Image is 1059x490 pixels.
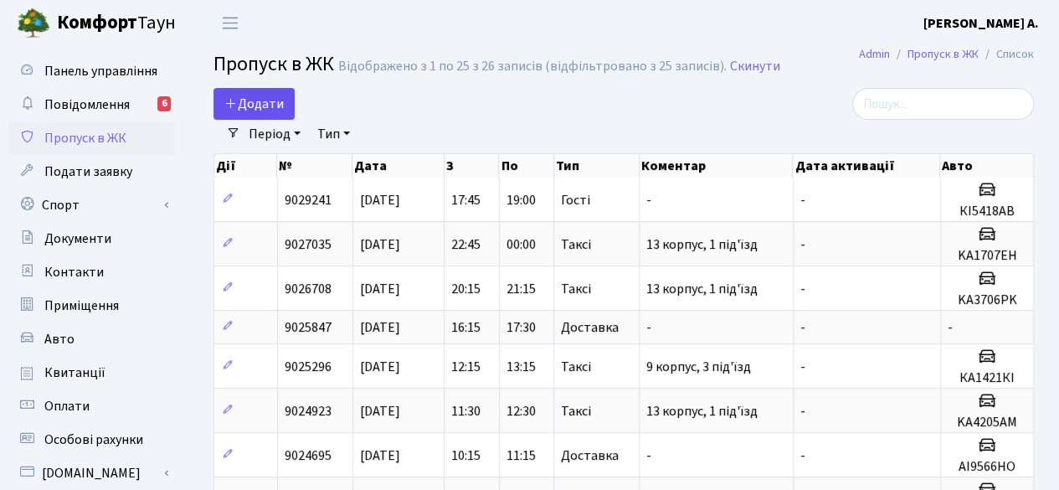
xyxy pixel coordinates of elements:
[948,318,953,337] span: -
[451,191,481,209] span: 17:45
[852,88,1034,120] input: Пошук...
[506,318,536,337] span: 17:30
[44,263,104,281] span: Контакти
[360,402,400,420] span: [DATE]
[285,358,332,376] span: 9025296
[360,280,400,298] span: [DATE]
[8,155,176,188] a: Подати заявку
[44,162,132,181] span: Подати заявку
[646,191,651,209] span: -
[214,154,277,178] th: Дії
[8,188,176,222] a: Спорт
[800,358,805,376] span: -
[285,235,332,254] span: 9027035
[561,238,591,251] span: Таксі
[499,154,553,178] th: По
[923,14,1039,33] b: [PERSON_NAME] А.
[948,459,1026,475] h5: АІ9566НО
[948,415,1026,431] h5: KA4205AM
[646,318,651,337] span: -
[646,235,758,254] span: 13 корпус, 1 під'їзд
[506,235,536,254] span: 00:00
[57,9,176,38] span: Таун
[44,230,111,248] span: Документи
[859,45,890,63] a: Admin
[800,446,805,465] span: -
[285,318,332,337] span: 9025847
[360,191,400,209] span: [DATE]
[646,358,751,376] span: 9 корпус, 3 під'їзд
[800,191,805,209] span: -
[352,154,445,178] th: Дата
[646,446,651,465] span: -
[561,193,590,207] span: Гості
[506,446,536,465] span: 11:15
[213,88,295,120] a: Додати
[8,222,176,255] a: Документи
[285,191,332,209] span: 9029241
[8,255,176,289] a: Контакти
[834,37,1059,72] nav: breadcrumb
[44,62,157,80] span: Панель управління
[242,120,307,148] a: Період
[451,280,481,298] span: 20:15
[338,59,727,75] div: Відображено з 1 по 25 з 26 записів (відфільтровано з 25 записів).
[44,129,126,147] span: Пропуск в ЖК
[285,402,332,420] span: 9024923
[17,7,50,40] img: logo.png
[44,95,130,114] span: Повідомлення
[554,154,640,178] th: Тип
[940,154,1033,178] th: Авто
[561,449,619,462] span: Доставка
[44,364,105,382] span: Квитанції
[8,389,176,423] a: Оплати
[451,318,481,337] span: 16:15
[224,95,284,113] span: Додати
[8,121,176,155] a: Пропуск в ЖК
[640,154,794,178] th: Коментар
[44,397,90,415] span: Оплати
[360,235,400,254] span: [DATE]
[451,446,481,465] span: 10:15
[157,96,171,111] div: 6
[730,59,780,75] a: Скинути
[506,402,536,420] span: 12:30
[506,280,536,298] span: 21:15
[44,297,119,315] span: Приміщення
[979,45,1034,64] li: Список
[561,321,619,334] span: Доставка
[923,13,1039,34] a: [PERSON_NAME] А.
[445,154,499,178] th: З
[451,358,481,376] span: 12:15
[646,402,758,420] span: 13 корпус, 1 під'їзд
[800,235,805,254] span: -
[360,318,400,337] span: [DATE]
[285,446,332,465] span: 9024695
[213,49,334,79] span: Пропуск в ЖК
[451,402,481,420] span: 11:30
[948,248,1026,264] h5: KA1707EH
[8,456,176,490] a: [DOMAIN_NAME]
[948,292,1026,308] h5: KA3706PK
[948,204,1026,219] h5: КІ5418АВ
[8,356,176,389] a: Квитанції
[8,54,176,88] a: Панель управління
[360,358,400,376] span: [DATE]
[800,402,805,420] span: -
[793,154,940,178] th: Дата активації
[800,280,805,298] span: -
[561,360,591,374] span: Таксі
[561,405,591,418] span: Таксі
[451,235,481,254] span: 22:45
[8,88,176,121] a: Повідомлення6
[907,45,979,63] a: Пропуск в ЖК
[948,370,1026,386] h5: КА1421КІ
[646,280,758,298] span: 13 корпус, 1 під'їзд
[285,280,332,298] span: 9026708
[506,191,536,209] span: 19:00
[277,154,352,178] th: №
[561,282,591,296] span: Таксі
[311,120,357,148] a: Тип
[800,318,805,337] span: -
[360,446,400,465] span: [DATE]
